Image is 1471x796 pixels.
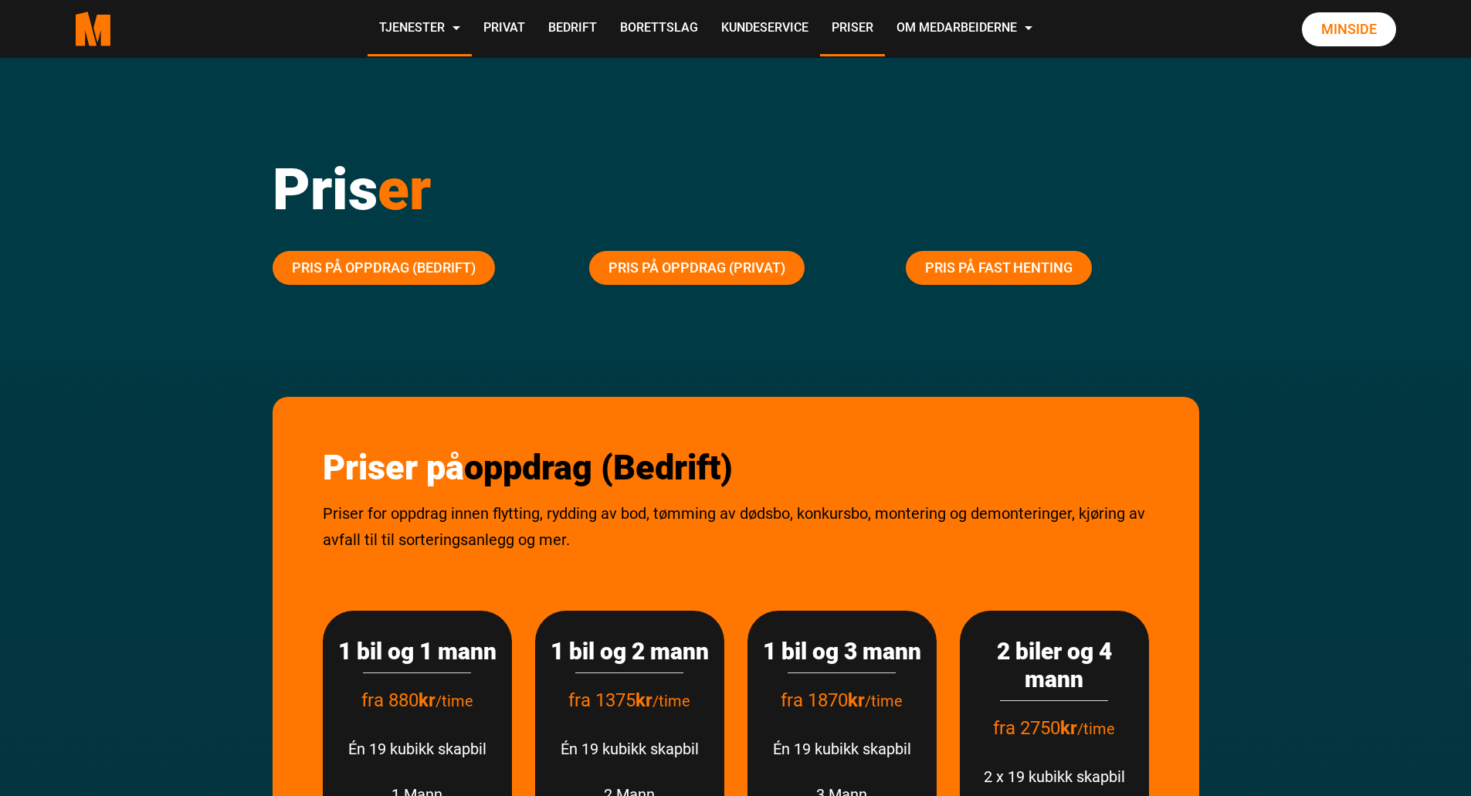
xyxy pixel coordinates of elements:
span: fra 2750 [993,717,1077,739]
span: /time [865,692,903,710]
h3: 2 biler og 4 mann [975,638,1134,693]
h3: 1 bil og 2 mann [551,638,709,666]
strong: kr [848,689,865,711]
p: 2 x 19 kubikk skapbil [975,764,1134,790]
span: er [378,155,431,223]
strong: kr [419,689,436,711]
span: /time [436,692,473,710]
p: Én 19 kubikk skapbil [763,736,921,762]
a: Privat [472,2,537,56]
a: Minside [1302,12,1396,46]
span: /time [1077,720,1115,738]
strong: kr [1060,717,1077,739]
a: Borettslag [608,2,710,56]
a: Tjenester [368,2,472,56]
a: Pris på oppdrag (Bedrift) [273,251,495,285]
a: Priser [820,2,885,56]
a: Bedrift [537,2,608,56]
h2: Priser på [323,447,1149,489]
a: Kundeservice [710,2,820,56]
a: Om Medarbeiderne [885,2,1044,56]
span: Priser for oppdrag innen flytting, rydding av bod, tømming av dødsbo, konkursbo, montering og dem... [323,504,1145,549]
p: Én 19 kubikk skapbil [338,736,497,762]
span: oppdrag (Bedrift) [464,447,733,488]
span: fra 1375 [568,689,652,711]
a: Pris på fast henting [906,251,1092,285]
h3: 1 bil og 1 mann [338,638,497,666]
strong: kr [636,689,652,711]
p: Én 19 kubikk skapbil [551,736,709,762]
a: Pris på oppdrag (Privat) [589,251,805,285]
h1: Pris [273,154,1199,224]
span: fra 880 [361,689,436,711]
span: fra 1870 [781,689,865,711]
h3: 1 bil og 3 mann [763,638,921,666]
span: /time [652,692,690,710]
